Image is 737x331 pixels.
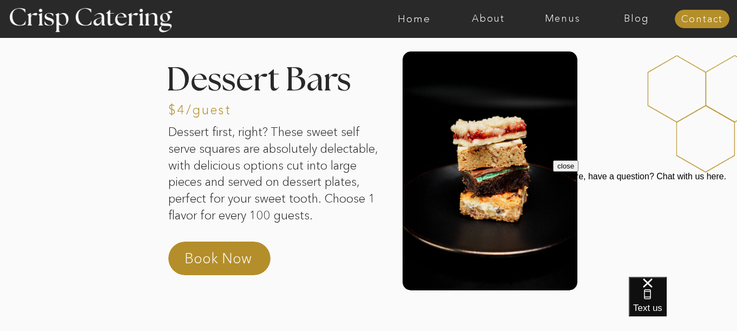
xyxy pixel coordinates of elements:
[451,14,525,24] a: About
[553,160,737,290] iframe: podium webchat widget prompt
[675,14,729,25] a: Contact
[185,249,280,275] a: Book Now
[525,14,600,24] a: Menus
[168,124,382,233] p: Dessert first, right? These sweet self serve squares are absolutely delectable, with delicious op...
[167,64,374,93] h2: Dessert Bars
[629,277,737,331] iframe: podium webchat widget bubble
[168,103,230,114] h3: $4/guest
[377,14,451,24] a: Home
[600,14,674,24] a: Blog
